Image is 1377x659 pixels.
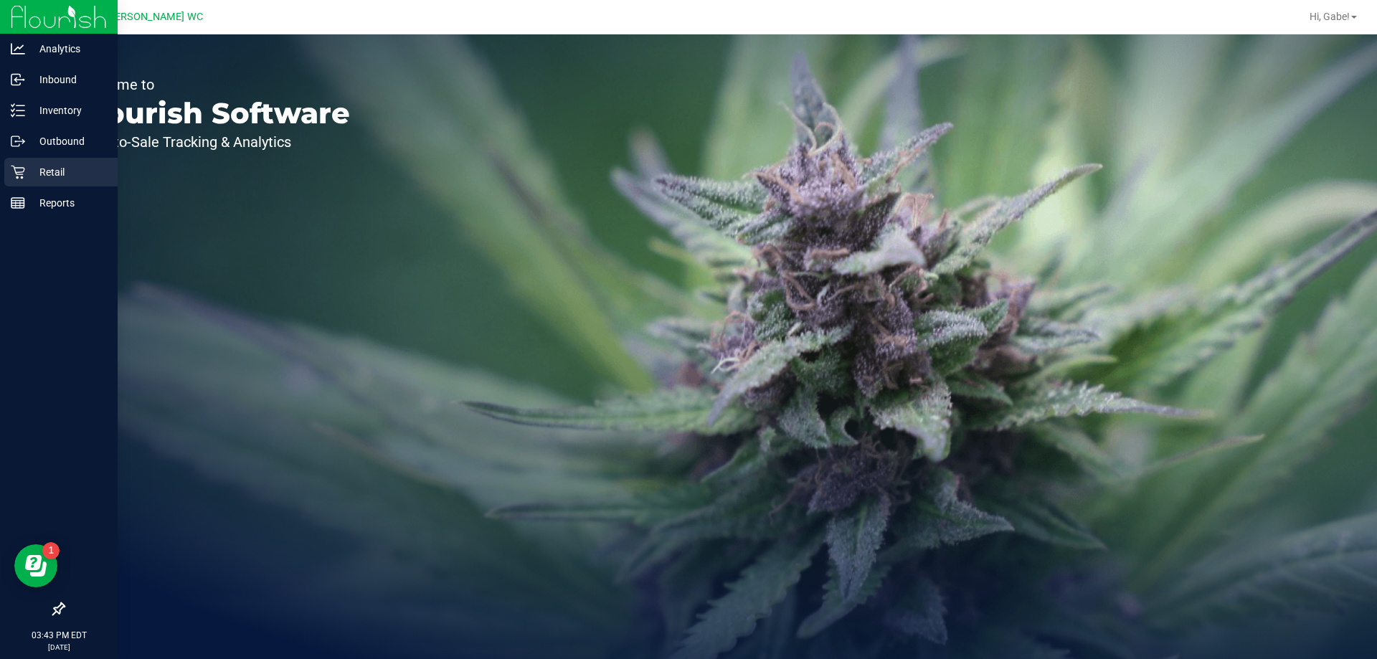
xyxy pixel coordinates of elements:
[77,135,350,149] p: Seed-to-Sale Tracking & Analytics
[25,133,111,150] p: Outbound
[90,11,203,23] span: St. [PERSON_NAME] WC
[11,103,25,118] inline-svg: Inventory
[25,102,111,119] p: Inventory
[42,542,60,559] iframe: Resource center unread badge
[1310,11,1350,22] span: Hi, Gabe!
[11,72,25,87] inline-svg: Inbound
[11,134,25,148] inline-svg: Outbound
[11,196,25,210] inline-svg: Reports
[14,544,57,587] iframe: Resource center
[6,629,111,642] p: 03:43 PM EDT
[25,194,111,212] p: Reports
[77,99,350,128] p: Flourish Software
[77,77,350,92] p: Welcome to
[11,42,25,56] inline-svg: Analytics
[25,163,111,181] p: Retail
[25,71,111,88] p: Inbound
[11,165,25,179] inline-svg: Retail
[25,40,111,57] p: Analytics
[6,642,111,653] p: [DATE]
